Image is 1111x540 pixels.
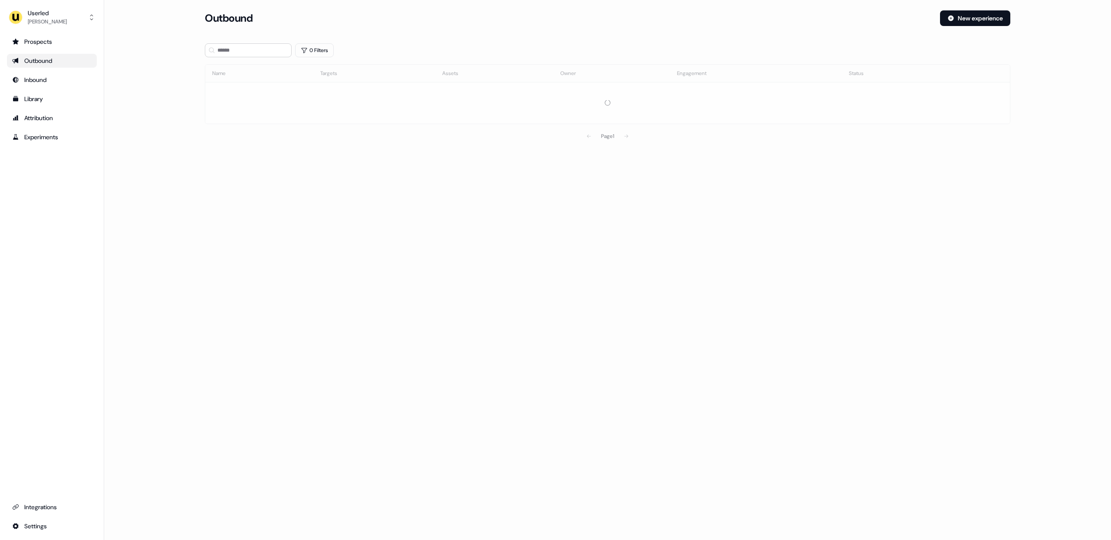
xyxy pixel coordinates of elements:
h3: Outbound [205,12,253,25]
div: Attribution [12,114,92,122]
a: Go to Inbound [7,73,97,87]
div: Settings [12,522,92,530]
a: Go to outbound experience [7,54,97,68]
a: Go to prospects [7,35,97,49]
a: Go to templates [7,92,97,106]
div: Library [12,95,92,103]
div: Inbound [12,75,92,84]
div: Userled [28,9,67,17]
a: Go to integrations [7,500,97,514]
a: Go to integrations [7,519,97,533]
div: [PERSON_NAME] [28,17,67,26]
a: Go to experiments [7,130,97,144]
button: Userled[PERSON_NAME] [7,7,97,28]
button: 0 Filters [295,43,334,57]
div: Outbound [12,56,92,65]
div: Integrations [12,503,92,511]
a: Go to attribution [7,111,97,125]
div: Experiments [12,133,92,141]
button: New experience [940,10,1010,26]
div: Prospects [12,37,92,46]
